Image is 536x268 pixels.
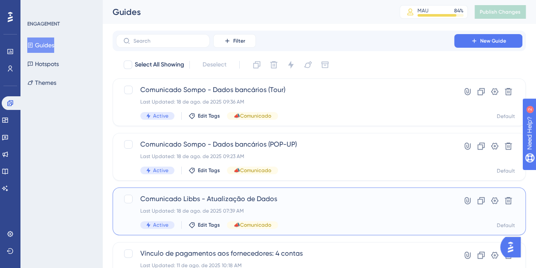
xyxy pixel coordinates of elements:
div: Last Updated: 18 de ago. de 2025 09:36 AM [140,98,430,105]
span: Vínculo de pagamentos aos fornecedores: 4 contas [140,248,430,259]
span: Active [153,112,168,119]
div: 84 % [454,7,464,14]
span: Comunicado Sompo - Dados bancários (Tour) [140,85,430,95]
button: New Guide [454,34,522,48]
span: New Guide [480,37,506,44]
span: Comunicado Sompo - Dados bancários (POP-UP) [140,139,430,150]
button: Edit Tags [188,112,220,119]
button: Themes [27,75,56,90]
input: Search [133,38,203,44]
span: Edit Tags [198,222,220,228]
span: 📣Comunicado [234,112,271,119]
button: Filter [213,34,256,48]
button: Guides [27,37,54,53]
div: Last Updated: 18 de ago. de 2025 07:39 AM [140,207,430,214]
div: Last Updated: 18 de ago. de 2025 09:23 AM [140,153,430,160]
span: 📣Comunicado [234,222,271,228]
iframe: UserGuiding AI Assistant Launcher [500,234,526,260]
button: Edit Tags [188,222,220,228]
span: Active [153,167,168,174]
span: Edit Tags [198,112,220,119]
span: Edit Tags [198,167,220,174]
span: Deselect [203,60,226,70]
span: Filter [233,37,245,44]
div: Default [497,222,515,229]
span: Active [153,222,168,228]
button: Hotspots [27,56,59,72]
button: Publish Changes [475,5,526,19]
div: ENGAGEMENT [27,20,60,27]
button: Deselect [195,57,234,72]
span: 📣Comunicado [234,167,271,174]
span: Publish Changes [480,9,521,15]
div: 2 [59,4,62,11]
span: Comunicado Libbs - Atualização de Dados [140,194,430,204]
div: Default [497,113,515,120]
div: Default [497,167,515,174]
span: Need Help? [20,2,53,12]
span: Select All Showing [135,60,184,70]
button: Edit Tags [188,167,220,174]
div: Guides [113,6,378,18]
div: MAU [417,7,429,14]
